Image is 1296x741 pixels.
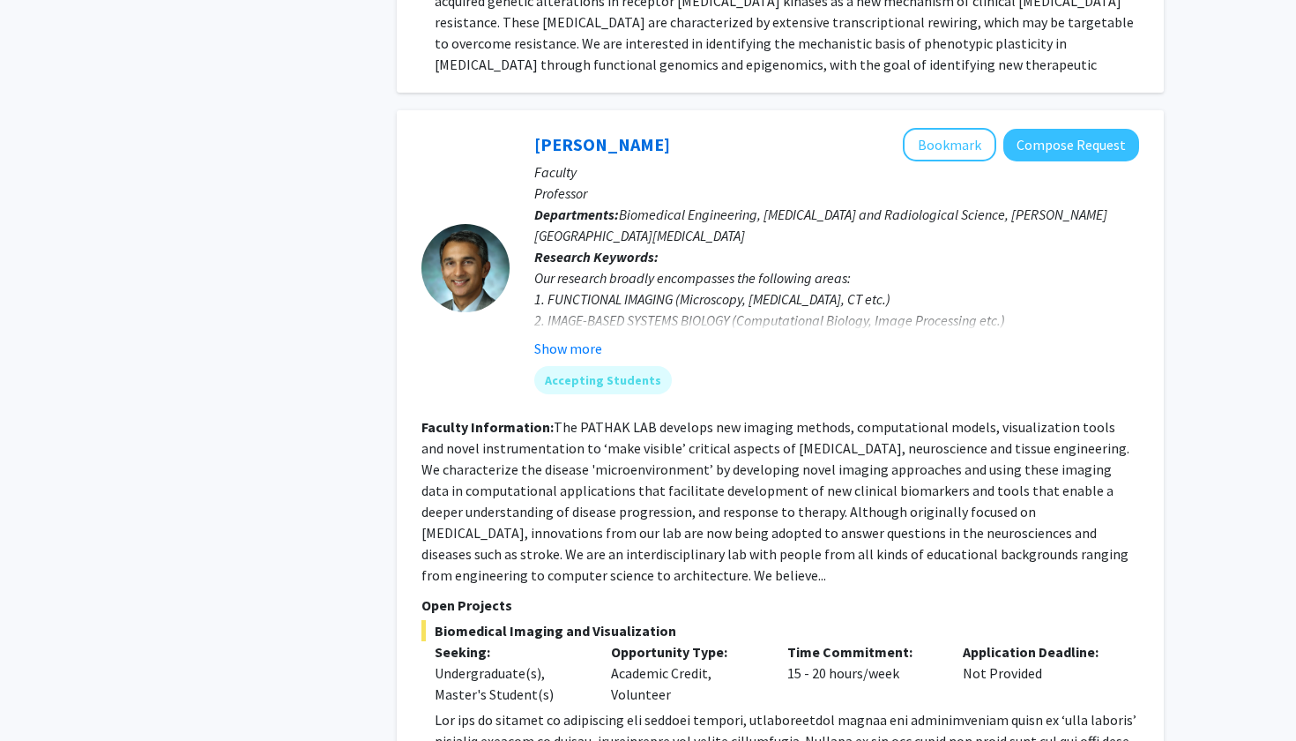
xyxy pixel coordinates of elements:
[534,267,1139,373] div: Our research broadly encompasses the following areas: 1. FUNCTIONAL IMAGING (Microscopy, [MEDICAL...
[950,641,1126,705] div: Not Provided
[534,161,1139,183] p: Faculty
[598,641,774,705] div: Academic Credit, Volunteer
[534,366,672,394] mat-chip: Accepting Students
[534,133,670,155] a: [PERSON_NAME]
[787,641,937,662] p: Time Commitment:
[963,641,1113,662] p: Application Deadline:
[534,338,602,359] button: Show more
[534,248,659,266] b: Research Keywords:
[534,206,1107,244] span: Biomedical Engineering, [MEDICAL_DATA] and Radiological Science, [PERSON_NAME][GEOGRAPHIC_DATA][M...
[611,641,761,662] p: Opportunity Type:
[435,662,585,705] div: Undergraduate(s), Master's Student(s)
[421,595,1139,616] p: Open Projects
[534,183,1139,204] p: Professor
[435,641,585,662] p: Seeking:
[421,418,554,436] b: Faculty Information:
[534,206,619,223] b: Departments:
[1003,129,1139,161] button: Compose Request to Arvind Pathak
[774,641,950,705] div: 15 - 20 hours/week
[13,662,75,728] iframe: Chat
[421,620,1139,641] span: Biomedical Imaging and Visualization
[421,418,1129,584] fg-read-more: The PATHAK LAB develops new imaging methods, computational models, visualization tools and novel ...
[903,128,996,161] button: Add Arvind Pathak to Bookmarks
